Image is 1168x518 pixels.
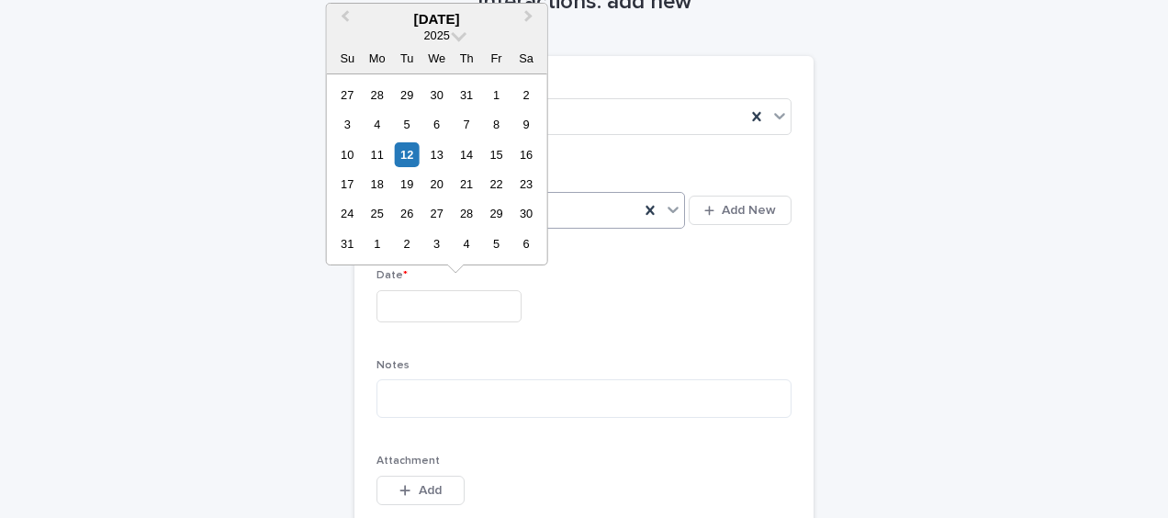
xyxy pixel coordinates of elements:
div: Choose Friday, September 5th, 2025 [484,231,509,256]
div: Choose Monday, August 11th, 2025 [365,142,389,167]
button: Add New [689,196,792,225]
div: Th [455,46,479,71]
div: month 2025-08 [332,80,541,259]
div: Choose Sunday, August 17th, 2025 [335,172,360,197]
span: Notes [376,360,410,371]
div: Choose Tuesday, August 19th, 2025 [395,172,420,197]
span: Add New [722,204,776,217]
div: Choose Saturday, August 30th, 2025 [513,201,538,226]
div: Choose Wednesday, August 27th, 2025 [424,201,449,226]
div: We [424,46,449,71]
div: Tu [395,46,420,71]
div: Choose Monday, August 18th, 2025 [365,172,389,197]
div: Choose Saturday, August 16th, 2025 [513,142,538,167]
div: Choose Sunday, August 3rd, 2025 [335,112,360,137]
div: Sa [513,46,538,71]
div: Choose Friday, August 1st, 2025 [484,83,509,107]
span: 2025 [423,28,449,42]
div: Choose Friday, August 22nd, 2025 [484,172,509,197]
div: Choose Wednesday, September 3rd, 2025 [424,231,449,256]
div: Choose Sunday, August 10th, 2025 [335,142,360,167]
div: Choose Thursday, September 4th, 2025 [455,231,479,256]
div: Choose Thursday, August 7th, 2025 [455,112,479,137]
button: Next Month [516,6,545,35]
button: Previous Month [329,6,358,35]
div: Choose Tuesday, August 26th, 2025 [395,201,420,226]
div: Choose Saturday, August 2nd, 2025 [513,83,538,107]
div: Choose Monday, September 1st, 2025 [365,231,389,256]
div: Mo [365,46,389,71]
div: Choose Tuesday, August 12th, 2025 [395,142,420,167]
div: Choose Thursday, August 14th, 2025 [455,142,479,167]
div: Choose Wednesday, August 20th, 2025 [424,172,449,197]
div: Choose Sunday, August 24th, 2025 [335,201,360,226]
button: Add [376,476,465,505]
div: Choose Tuesday, July 29th, 2025 [395,83,420,107]
div: Choose Thursday, August 21st, 2025 [455,172,479,197]
div: Choose Saturday, August 9th, 2025 [513,112,538,137]
div: Choose Sunday, July 27th, 2025 [335,83,360,107]
span: Attachment [376,456,440,467]
div: Su [335,46,360,71]
div: Choose Monday, July 28th, 2025 [365,83,389,107]
div: [DATE] [327,11,547,28]
div: Choose Thursday, July 31st, 2025 [455,83,479,107]
div: Fr [484,46,509,71]
div: Choose Friday, August 15th, 2025 [484,142,509,167]
div: Choose Wednesday, August 6th, 2025 [424,112,449,137]
div: Choose Monday, August 25th, 2025 [365,201,389,226]
div: Choose Wednesday, July 30th, 2025 [424,83,449,107]
div: Choose Wednesday, August 13th, 2025 [424,142,449,167]
span: Add [419,484,442,497]
div: Choose Tuesday, August 5th, 2025 [395,112,420,137]
div: Choose Saturday, September 6th, 2025 [513,231,538,256]
div: Choose Thursday, August 28th, 2025 [455,201,479,226]
div: Choose Friday, August 29th, 2025 [484,201,509,226]
div: Choose Saturday, August 23rd, 2025 [513,172,538,197]
div: Choose Monday, August 4th, 2025 [365,112,389,137]
div: Choose Friday, August 8th, 2025 [484,112,509,137]
div: Choose Sunday, August 31st, 2025 [335,231,360,256]
div: Choose Tuesday, September 2nd, 2025 [395,231,420,256]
